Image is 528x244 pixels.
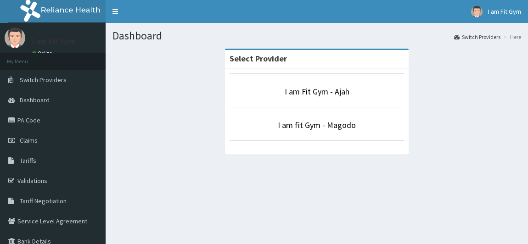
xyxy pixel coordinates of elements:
[501,33,521,41] li: Here
[5,28,25,48] img: User Image
[20,136,38,144] span: Claims
[20,197,67,205] span: Tariff Negotiation
[20,96,50,104] span: Dashboard
[488,7,521,16] span: I am Fit Gym
[20,156,36,165] span: Tariffs
[20,76,67,84] span: Switch Providers
[285,86,349,97] a: I am Fit Gym - Ajah
[32,50,54,56] a: Online
[112,30,521,42] h1: Dashboard
[230,53,287,64] strong: Select Provider
[471,6,483,17] img: User Image
[32,37,76,45] p: I am Fit Gym
[278,120,356,130] a: I am fit Gym - Magodo
[454,33,500,41] a: Switch Providers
